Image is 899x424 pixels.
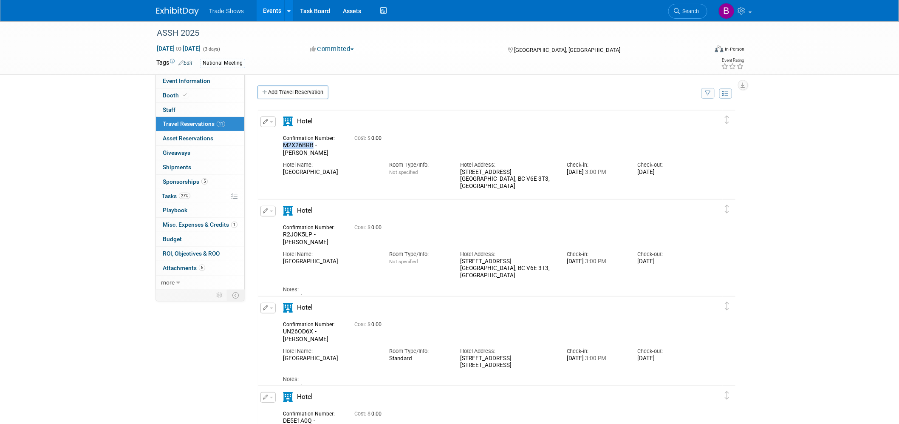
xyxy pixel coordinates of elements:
[156,146,244,160] a: Giveaways
[283,133,342,142] div: Confirmation Number:
[638,258,696,265] div: [DATE]
[354,411,371,417] span: Cost: $
[163,92,189,99] span: Booth
[163,120,225,127] span: Travel Reservations
[354,411,385,417] span: 0.00
[725,116,729,124] i: Click and drag to move item
[156,232,244,246] a: Budget
[725,302,729,310] i: Click and drag to move item
[156,175,244,189] a: Sponsorships5
[715,46,724,52] img: Format-Inperson.png
[154,26,695,41] div: ASSH 2025
[705,91,711,97] i: Filter by Traveler
[156,7,199,16] img: ExhibitDay
[297,304,313,311] span: Hotel
[389,259,418,265] span: Not specified
[283,196,696,204] div: Notes:
[354,135,385,141] span: 0.00
[297,207,313,214] span: Hotel
[217,121,225,127] span: 11
[638,161,696,169] div: Check-out:
[283,250,376,258] div: Hotel Name:
[354,225,385,230] span: 0.00
[161,279,175,286] span: more
[354,322,371,327] span: Cost: $
[283,142,328,156] span: M2X26BRB - [PERSON_NAME]
[163,178,208,185] span: Sponsorships
[460,355,554,370] div: [STREET_ADDRESS] [STREET_ADDRESS]
[297,117,313,125] span: Hotel
[460,347,554,355] div: Hotel Address:
[163,149,190,156] span: Giveaways
[163,265,205,271] span: Attachments
[156,247,244,261] a: ROI, Objectives & ROO
[389,347,447,355] div: Room Type/Info:
[156,261,244,275] a: Attachments5
[283,376,696,383] div: Notes:
[227,290,245,301] td: Toggle Event Tabs
[460,161,554,169] div: Hotel Address:
[202,46,220,52] span: (3 days)
[721,58,744,63] div: Event Rating
[283,328,328,342] span: UN26OD6X - [PERSON_NAME]
[725,391,729,400] i: Click and drag to move item
[179,193,190,199] span: 27%
[718,3,735,19] img: Becca Rensi
[199,265,205,271] span: 5
[163,135,213,142] span: Asset Reservations
[638,250,696,258] div: Check-out:
[209,8,244,14] span: Trade Shows
[389,161,447,169] div: Room Type/Info:
[283,303,293,313] i: Hotel
[156,74,244,88] a: Event Information
[156,88,244,102] a: Booth
[680,8,699,14] span: Search
[201,178,208,185] span: 5
[584,355,607,361] span: 3:00 PM
[283,392,293,402] i: Hotel
[725,205,729,213] i: Click and drag to move item
[156,160,244,174] a: Shipments
[389,355,447,362] div: Standard
[514,47,620,53] span: [GEOGRAPHIC_DATA], [GEOGRAPHIC_DATA]
[283,355,376,362] div: [GEOGRAPHIC_DATA]
[460,250,554,258] div: Hotel Address:
[567,355,625,362] div: [DATE]
[389,250,447,258] div: Room Type/Info:
[283,408,342,417] div: Confirmation Number:
[354,135,371,141] span: Cost: $
[178,60,192,66] a: Edit
[567,161,625,169] div: Check-in:
[460,258,554,279] div: [STREET_ADDRESS] [GEOGRAPHIC_DATA], BC V6E 3T3, [GEOGRAPHIC_DATA]
[725,46,745,52] div: In-Person
[175,45,183,52] span: to
[156,131,244,145] a: Asset Reservations
[163,207,187,213] span: Playbook
[567,169,625,176] div: [DATE]
[638,355,696,362] div: [DATE]
[297,393,313,401] span: Hotel
[156,189,244,203] a: Tasks27%
[283,319,342,328] div: Confirmation Number:
[657,44,745,57] div: Event Format
[668,4,707,19] a: Search
[212,290,227,301] td: Personalize Event Tab Strip
[567,347,625,355] div: Check-in:
[163,164,191,171] span: Shipments
[156,276,244,290] a: more
[156,103,244,117] a: Staff
[567,258,625,265] div: [DATE]
[283,286,696,293] div: Notes:
[567,250,625,258] div: Check-in:
[638,169,696,176] div: [DATE]
[283,222,342,231] div: Confirmation Number:
[307,45,357,54] button: Committed
[163,236,182,242] span: Budget
[163,221,237,228] span: Misc. Expenses & Credits
[283,258,376,265] div: [GEOGRAPHIC_DATA]
[584,258,607,265] span: 3:00 PM
[156,203,244,217] a: Playbook
[163,77,210,84] span: Event Information
[283,347,376,355] div: Hotel Name:
[257,85,328,99] a: Add Travel Reservation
